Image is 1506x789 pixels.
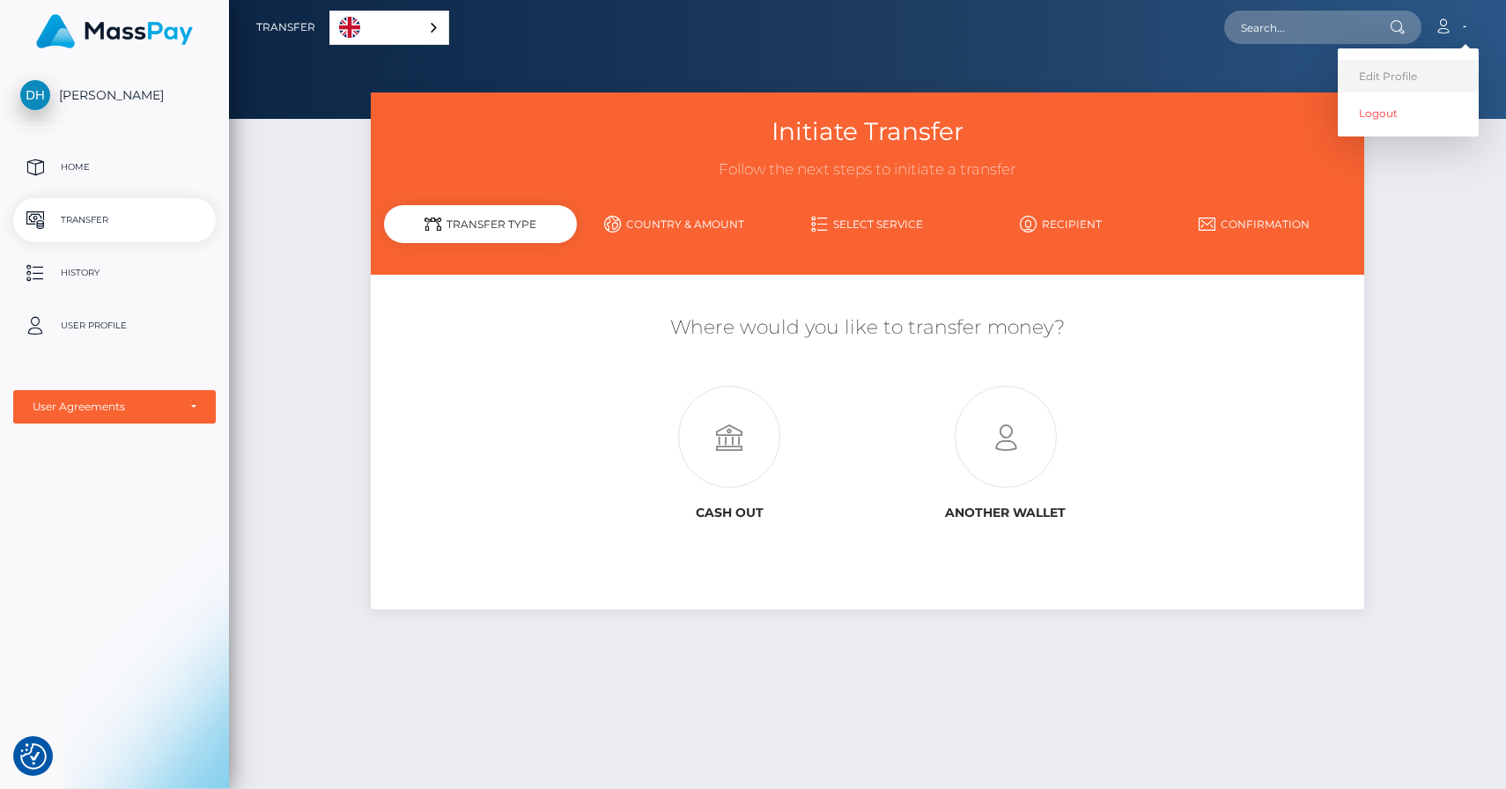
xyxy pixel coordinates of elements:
p: Transfer [20,207,209,233]
p: History [20,260,209,286]
a: History [13,251,216,295]
h3: Follow the next steps to initiate a transfer [384,159,1351,181]
a: English [330,11,448,44]
p: User Profile [20,313,209,339]
div: Transfer Type [384,205,578,243]
div: Language [329,11,449,45]
a: Transfer [256,9,315,46]
a: Edit Profile [1338,60,1479,92]
a: Select Service [771,209,964,240]
h6: Cash out [605,505,854,520]
p: Home [20,154,209,181]
span: [PERSON_NAME] [13,87,216,103]
button: User Agreements [13,390,216,424]
img: Revisit consent button [20,743,47,770]
aside: Language selected: English [329,11,449,45]
input: Search... [1224,11,1390,44]
h6: Another wallet [881,505,1130,520]
a: Recipient [964,209,1158,240]
button: Consent Preferences [20,743,47,770]
a: Home [13,145,216,189]
a: User Profile [13,304,216,348]
img: MassPay [36,14,193,48]
a: Logout [1338,97,1479,129]
h3: Initiate Transfer [384,114,1351,149]
a: Confirmation [1157,209,1351,240]
a: Country & Amount [577,209,771,240]
a: Transfer [13,198,216,242]
h5: Where would you like to transfer money? [384,314,1351,342]
div: User Agreements [33,400,177,414]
